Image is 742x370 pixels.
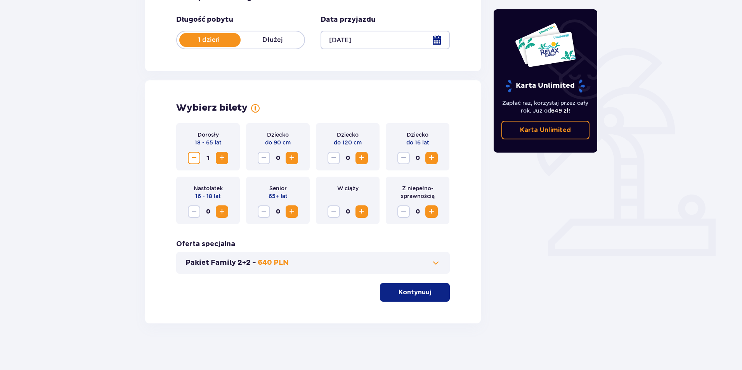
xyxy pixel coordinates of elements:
[501,121,590,139] a: Karta Unlimited
[342,152,354,164] span: 0
[321,15,376,24] p: Data przyjazdu
[342,205,354,218] span: 0
[337,131,359,139] p: Dziecko
[407,131,428,139] p: Dziecko
[397,152,410,164] button: Zmniejsz
[258,152,270,164] button: Zmniejsz
[188,152,200,164] button: Zmniejsz
[397,205,410,218] button: Zmniejsz
[216,205,228,218] button: Zwiększ
[185,258,256,268] p: Pakiet Family 2+2 -
[272,152,284,164] span: 0
[176,240,235,249] h3: Oferta specjalna
[176,15,233,24] p: Długość pobytu
[406,139,429,146] p: do 16 lat
[269,192,288,200] p: 65+ lat
[425,205,438,218] button: Zwiększ
[501,99,590,115] p: Zapłać raz, korzystaj przez cały rok. Już od !
[334,139,362,146] p: do 120 cm
[286,152,298,164] button: Zwiększ
[328,205,340,218] button: Zmniejsz
[355,152,368,164] button: Zwiększ
[188,205,200,218] button: Zmniejsz
[176,102,248,114] h2: Wybierz bilety
[216,152,228,164] button: Zwiększ
[380,283,450,302] button: Kontynuuj
[337,184,359,192] p: W ciąży
[198,131,219,139] p: Dorosły
[202,205,214,218] span: 0
[399,288,431,297] p: Kontynuuj
[177,36,241,44] p: 1 dzień
[272,205,284,218] span: 0
[425,152,438,164] button: Zwiększ
[551,108,569,114] span: 649 zł
[286,205,298,218] button: Zwiększ
[241,36,304,44] p: Dłużej
[195,139,222,146] p: 18 - 65 lat
[355,205,368,218] button: Zwiększ
[515,23,576,68] img: Dwie karty całoroczne do Suntago z napisem 'UNLIMITED RELAX', na białym tle z tropikalnymi liśćmi...
[269,184,287,192] p: Senior
[194,184,223,192] p: Nastolatek
[411,152,424,164] span: 0
[411,205,424,218] span: 0
[195,192,221,200] p: 16 - 18 lat
[185,258,440,268] button: Pakiet Family 2+2 -640 PLN
[520,126,571,134] p: Karta Unlimited
[202,152,214,164] span: 1
[392,184,443,200] p: Z niepełno­sprawnością
[505,79,586,93] p: Karta Unlimited
[258,258,289,268] p: 640 PLN
[328,152,340,164] button: Zmniejsz
[258,205,270,218] button: Zmniejsz
[265,139,291,146] p: do 90 cm
[267,131,289,139] p: Dziecko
